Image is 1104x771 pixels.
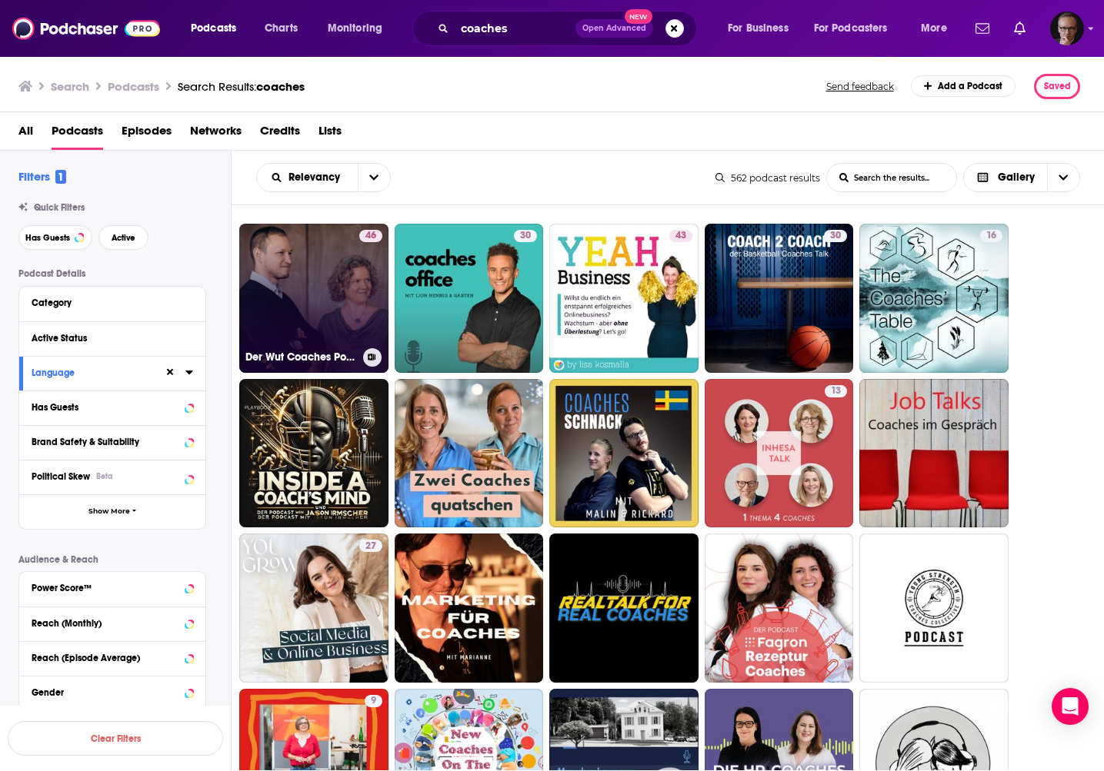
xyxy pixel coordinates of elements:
img: User Profile [1050,12,1084,45]
button: Political SkewBeta [32,467,193,486]
a: 30 [395,224,544,373]
div: 562 podcast results [715,172,820,184]
div: Has Guests [32,402,180,413]
span: Political Skew [32,471,90,482]
button: Clear Filters [8,721,223,756]
div: Category [32,297,183,308]
span: New [625,9,652,24]
button: Show profile menu [1050,12,1084,45]
a: Show notifications dropdown [1008,15,1032,42]
a: Lists [319,118,342,150]
span: For Business [728,18,789,39]
div: Open Intercom Messenger [1052,688,1089,725]
a: Credits [260,118,300,150]
a: Networks [190,118,242,150]
a: 30 [705,224,854,373]
p: Audience & Reach [18,554,206,565]
a: 46Der Wut Coaches Podcast [239,224,389,373]
span: Episodes [122,118,172,150]
span: 9 [371,693,376,709]
button: Language [32,363,164,382]
a: 30 [824,230,847,242]
a: 13 [825,385,847,397]
a: 16 [980,230,1002,242]
a: 16 [859,224,1009,373]
a: 27 [239,533,389,683]
a: Show notifications dropdown [969,15,996,42]
button: open menu [910,16,966,41]
span: Open Advanced [582,25,646,32]
button: Has Guests [32,397,193,417]
div: Beta [96,471,113,481]
button: Active [98,225,148,250]
div: Language [32,367,154,378]
div: Gender [32,687,180,698]
a: Add a Podcast [911,75,1016,97]
a: Search Results:coaches [178,79,305,94]
button: open menu [804,16,910,41]
div: Search podcasts, credits, & more... [427,11,712,46]
span: Has Guests [25,234,70,242]
span: 30 [520,228,531,244]
button: Reach (Monthly) [32,613,193,633]
div: Reach (Monthly) [32,618,180,629]
h3: Der Wut Coaches Podcast [245,351,357,364]
span: Show More [88,507,130,516]
div: Power Score™ [32,583,180,593]
div: Brand Safety & Suitability [32,437,180,447]
span: 30 [830,228,841,244]
button: Active Status [32,328,193,347]
a: 9 [365,695,382,707]
button: Open AdvancedNew [575,19,653,38]
span: 46 [365,228,376,244]
button: Gender [32,683,193,702]
span: Gallery [998,172,1035,183]
span: Active [112,234,135,242]
button: Category [32,293,193,312]
span: Quick Filters [34,202,85,213]
p: Podcast Details [18,268,206,279]
a: 46 [359,230,382,242]
span: Logged in as experts2podcasts [1050,12,1084,45]
img: Podchaser - Follow, Share and Rate Podcasts [12,14,160,43]
span: 1 [55,170,66,184]
span: More [921,18,947,39]
span: Podcasts [191,18,236,39]
div: Search Results: [178,79,305,94]
span: 13 [831,384,841,399]
a: All [18,118,33,150]
button: Show More [19,494,205,529]
h3: Search [51,79,89,94]
button: open menu [358,164,390,191]
button: open menu [717,16,808,41]
span: Monitoring [328,18,382,39]
button: open menu [257,172,358,183]
h3: Podcasts [108,79,159,94]
button: Saved [1034,74,1080,99]
button: open menu [180,16,256,41]
button: open menu [317,16,402,41]
div: Active Status [32,333,183,344]
button: Choose View [963,163,1081,192]
a: Charts [255,16,307,41]
a: 27 [359,540,382,552]
h2: Choose List sort [256,163,391,192]
button: Power Score™ [32,578,193,597]
h2: Filters [18,169,66,184]
div: Reach (Episode Average) [32,653,180,663]
span: 16 [986,228,996,244]
span: 43 [675,228,686,244]
span: For Podcasters [814,18,888,39]
span: Saved [1044,81,1071,91]
button: Has Guests [18,225,92,250]
a: 13 [705,379,854,528]
span: Charts [265,18,298,39]
button: Send feedback [822,80,899,93]
button: Brand Safety & Suitability [32,432,193,451]
span: Podcasts [52,118,103,150]
input: Search podcasts, credits, & more... [455,16,575,41]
